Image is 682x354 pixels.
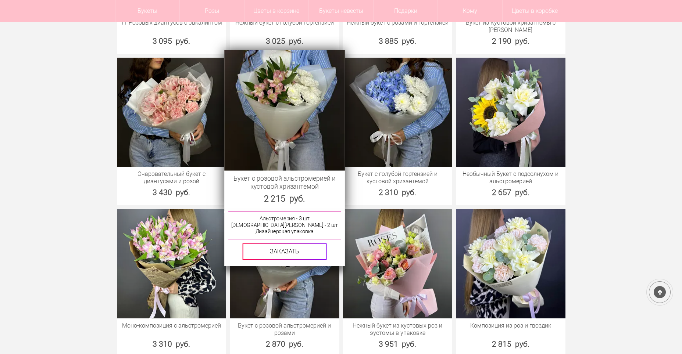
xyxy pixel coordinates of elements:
[230,339,339,350] div: 2 870 руб.
[224,192,344,205] div: 2 215 руб.
[343,187,453,198] div: 2 310 руб.
[121,170,223,185] a: Очаровательный букет с диантусами и розой
[343,58,453,167] img: Букет с голубой гортензией и кустовой хризантемой
[117,339,226,350] div: 3 310 руб.
[347,19,449,26] a: Нежный букет с розами и гортензией
[121,322,223,329] a: Моно-композиция с альстромерией
[233,322,336,337] a: Букет с розовой альстромерией и розами
[121,19,223,26] a: 11 Розовых диантусов с эвкалиптом
[343,339,453,350] div: 3 951 руб.
[460,170,562,185] a: Необычный Букет с подсолнухом и альстромерией
[343,36,453,47] div: 3 885 руб.
[224,50,344,170] img: Букет с розовой альстромерией и кустовой хризантемой
[347,322,449,337] a: Нежный букет из кустовых роз и эустомы в упаковке
[456,58,565,167] img: Необычный Букет с подсолнухом и альстромерией
[343,209,453,318] img: Нежный букет из кустовых роз и эустомы в упаковке
[456,187,565,198] div: 2 657 руб.
[456,339,565,350] div: 2 815 руб.
[117,187,226,198] div: 3 430 руб.
[456,209,565,318] img: Композиция из роз и гвоздик
[230,36,339,47] div: 3 025 руб.
[117,58,226,167] img: Очаровательный букет с диантусами и розой
[347,170,449,185] a: Букет с голубой гортензией и кустовой хризантемой
[117,36,226,47] div: 3 095 руб.
[460,322,562,329] a: Композиция из роз и гвоздик
[456,36,565,47] div: 2 190 руб.
[117,209,226,318] img: Моно-композиция с альстромерией
[460,19,562,34] a: Букет из Кустовой хризантемы с [PERSON_NAME]
[233,19,336,26] a: Нежный букет с голубой гортензией
[228,211,341,239] div: Альстромерия - 3 шт [DEMOGRAPHIC_DATA][PERSON_NAME] - 2 шт Дизайнерская упаковка
[228,174,340,191] a: Букет с розовой альстромерией и кустовой хризантемой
